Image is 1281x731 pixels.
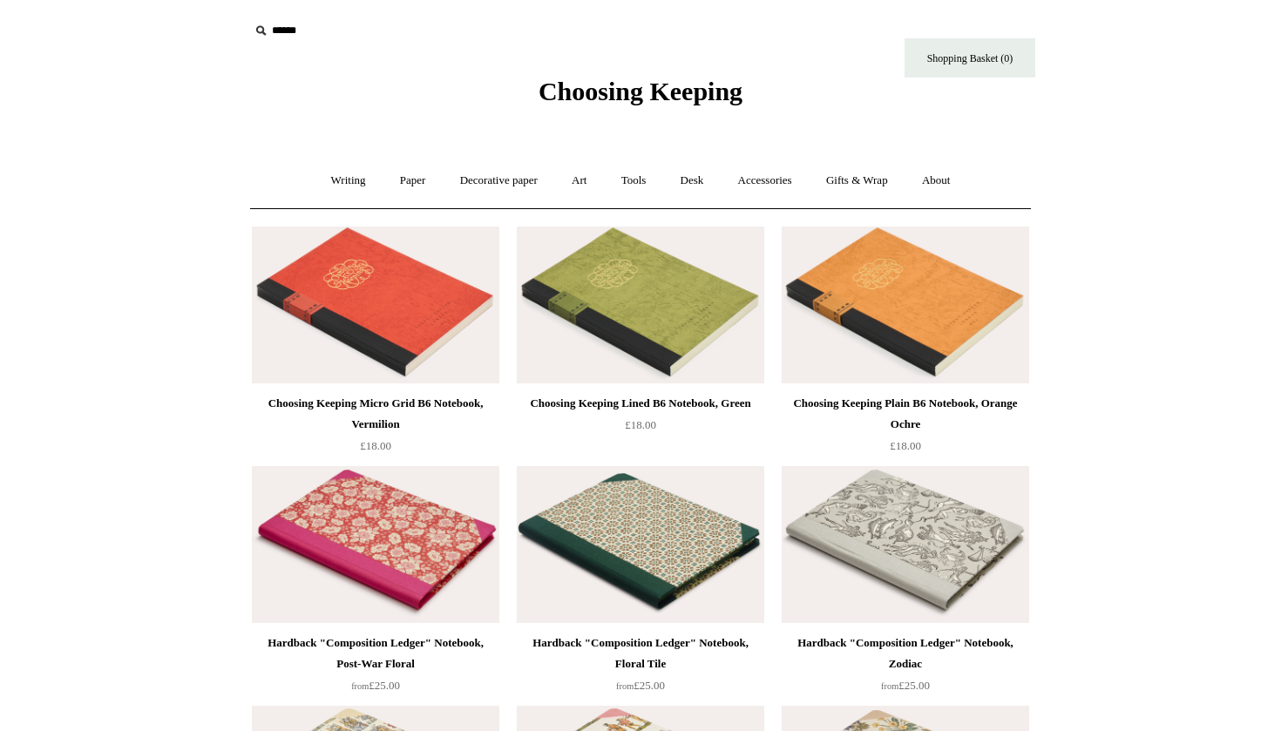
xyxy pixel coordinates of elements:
span: Choosing Keeping [539,77,742,105]
img: Choosing Keeping Plain B6 Notebook, Orange Ochre [782,227,1029,383]
span: from [881,681,898,691]
a: Paper [384,158,442,204]
img: Hardback "Composition Ledger" Notebook, Floral Tile [517,466,764,623]
a: Choosing Keeping [539,91,742,103]
a: Gifts & Wrap [810,158,904,204]
a: Art [556,158,602,204]
div: Hardback "Composition Ledger" Notebook, Post-War Floral [256,633,495,674]
a: Choosing Keeping Plain B6 Notebook, Orange Ochre Choosing Keeping Plain B6 Notebook, Orange Ochre [782,227,1029,383]
div: Hardback "Composition Ledger" Notebook, Zodiac [786,633,1025,674]
div: Choosing Keeping Micro Grid B6 Notebook, Vermilion [256,393,495,435]
img: Choosing Keeping Lined B6 Notebook, Green [517,227,764,383]
span: £25.00 [351,679,400,692]
a: Choosing Keeping Micro Grid B6 Notebook, Vermilion Choosing Keeping Micro Grid B6 Notebook, Vermi... [252,227,499,383]
a: Tools [606,158,662,204]
img: Choosing Keeping Micro Grid B6 Notebook, Vermilion [252,227,499,383]
a: Hardback "Composition Ledger" Notebook, Zodiac from£25.00 [782,633,1029,704]
img: Hardback "Composition Ledger" Notebook, Post-War Floral [252,466,499,623]
a: Hardback "Composition Ledger" Notebook, Zodiac Hardback "Composition Ledger" Notebook, Zodiac [782,466,1029,623]
a: Decorative paper [444,158,553,204]
a: Choosing Keeping Micro Grid B6 Notebook, Vermilion £18.00 [252,393,499,464]
span: £18.00 [625,418,656,431]
a: Choosing Keeping Lined B6 Notebook, Green Choosing Keeping Lined B6 Notebook, Green [517,227,764,383]
a: Accessories [722,158,808,204]
div: Choosing Keeping Lined B6 Notebook, Green [521,393,760,414]
div: Choosing Keeping Plain B6 Notebook, Orange Ochre [786,393,1025,435]
span: from [616,681,634,691]
a: Hardback "Composition Ledger" Notebook, Floral Tile Hardback "Composition Ledger" Notebook, Flora... [517,466,764,623]
a: Choosing Keeping Plain B6 Notebook, Orange Ochre £18.00 [782,393,1029,464]
span: £25.00 [616,679,665,692]
a: Hardback "Composition Ledger" Notebook, Post-War Floral from£25.00 [252,633,499,704]
span: from [351,681,369,691]
a: Desk [665,158,720,204]
span: £18.00 [360,439,391,452]
div: Hardback "Composition Ledger" Notebook, Floral Tile [521,633,760,674]
img: Hardback "Composition Ledger" Notebook, Zodiac [782,466,1029,623]
a: Hardback "Composition Ledger" Notebook, Post-War Floral Hardback "Composition Ledger" Notebook, P... [252,466,499,623]
a: Choosing Keeping Lined B6 Notebook, Green £18.00 [517,393,764,464]
span: £18.00 [890,439,921,452]
a: Hardback "Composition Ledger" Notebook, Floral Tile from£25.00 [517,633,764,704]
a: Shopping Basket (0) [905,38,1035,78]
a: About [906,158,966,204]
a: Writing [315,158,382,204]
span: £25.00 [881,679,930,692]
